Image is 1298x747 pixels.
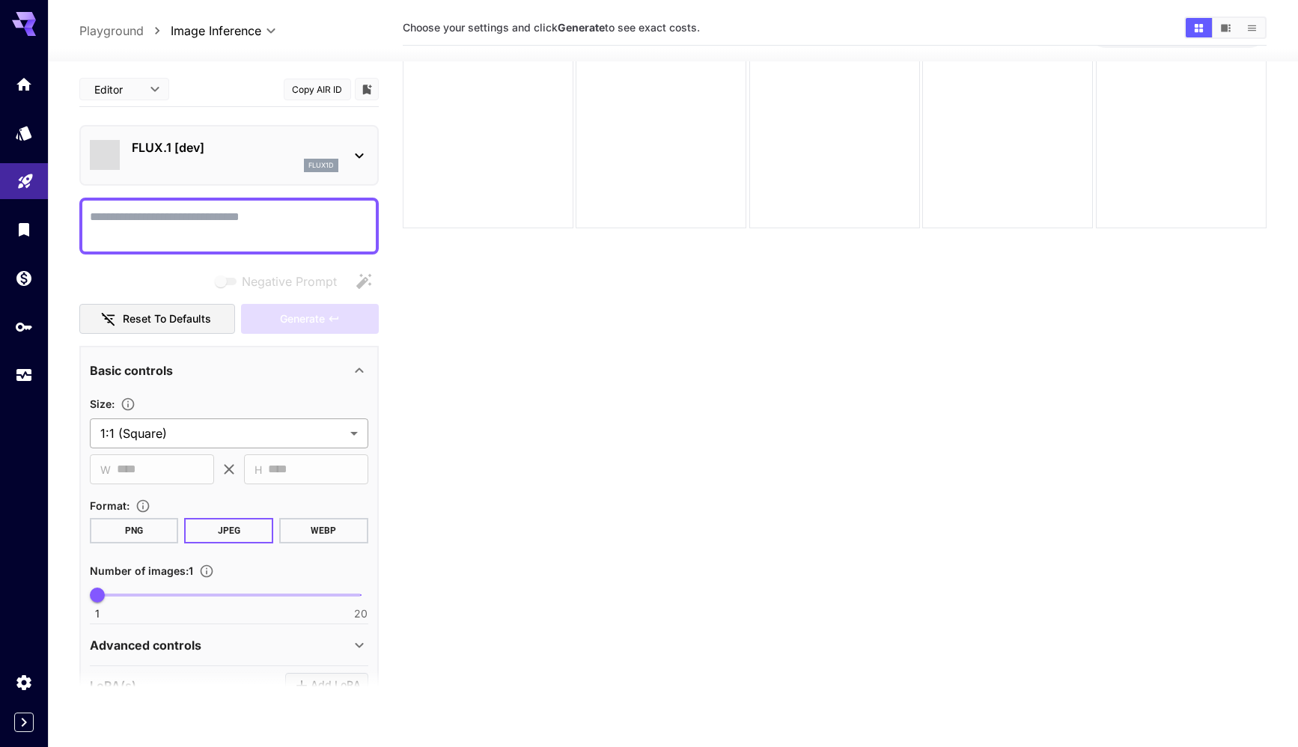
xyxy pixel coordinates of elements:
[90,636,201,654] p: Advanced controls
[95,606,100,621] span: 1
[354,606,368,621] span: 20
[15,220,33,239] div: Library
[403,21,700,34] span: Choose your settings and click to see exact costs.
[130,498,156,513] button: Choose the file format for the output image.
[100,424,344,442] span: 1:1 (Square)
[15,366,33,385] div: Usage
[79,304,235,335] button: Reset to defaults
[79,22,171,40] nav: breadcrumb
[171,22,261,40] span: Image Inference
[558,21,605,34] b: Generate
[90,518,179,543] button: PNG
[1184,16,1267,39] div: Show images in grid viewShow images in video viewShow images in list view
[15,124,33,142] div: Models
[100,461,111,478] span: W
[115,397,141,412] button: Adjust the dimensions of the generated image by specifying its width and height in pixels, or sel...
[132,138,338,156] p: FLUX.1 [dev]
[14,713,34,732] button: Expand sidebar
[90,564,193,577] span: Number of images : 1
[15,75,33,94] div: Home
[184,518,273,543] button: JPEG
[1239,18,1265,37] button: Show images in list view
[90,397,115,410] span: Size :
[284,79,351,100] button: Copy AIR ID
[279,518,368,543] button: WEBP
[90,362,173,379] p: Basic controls
[212,272,349,290] span: Negative prompts are not compatible with the selected model.
[242,272,337,290] span: Negative Prompt
[90,132,368,178] div: FLUX.1 [dev]flux1d
[79,22,144,40] a: Playground
[360,80,374,98] button: Add to library
[94,82,141,97] span: Editor
[308,160,334,171] p: flux1d
[16,167,34,186] div: Playground
[90,627,368,663] div: Advanced controls
[15,317,33,336] div: API Keys
[1213,18,1239,37] button: Show images in video view
[255,461,262,478] span: H
[15,269,33,287] div: Wallet
[193,564,220,579] button: Specify how many images to generate in a single request. Each image generation will be charged se...
[1186,18,1212,37] button: Show images in grid view
[90,499,130,512] span: Format :
[15,673,33,692] div: Settings
[90,353,368,388] div: Basic controls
